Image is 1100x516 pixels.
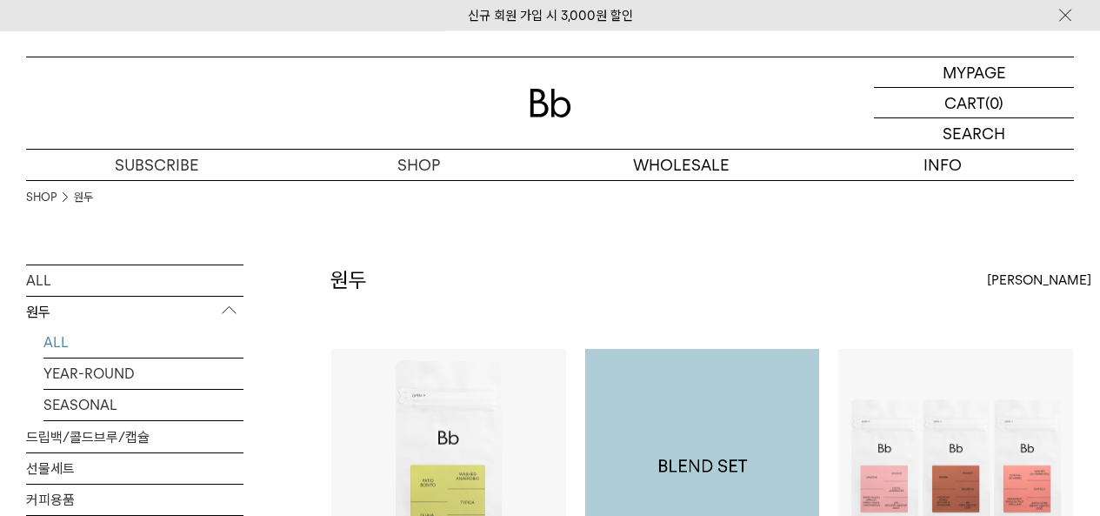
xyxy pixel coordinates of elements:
[985,88,1003,117] p: (0)
[26,297,243,328] p: 원두
[26,150,288,180] a: SUBSCRIBE
[943,57,1006,87] p: MYPAGE
[330,265,367,295] h2: 원두
[74,189,93,206] a: 원두
[43,327,243,358] a: ALL
[550,150,812,180] p: WHOLESALE
[26,453,243,484] a: 선물세트
[26,189,57,206] a: SHOP
[468,8,633,23] a: 신규 회원 가입 시 3,000원 할인
[943,118,1005,149] p: SEARCH
[987,270,1091,291] span: [PERSON_NAME]
[812,150,1074,180] p: INFO
[288,150,550,180] a: SHOP
[874,57,1074,88] a: MYPAGE
[26,265,243,296] a: ALL
[26,422,243,452] a: 드립백/콜드브루/캡슐
[874,88,1074,118] a: CART (0)
[530,89,571,117] img: 로고
[26,485,243,515] a: 커피용품
[43,390,243,420] a: SEASONAL
[944,88,985,117] p: CART
[43,359,243,389] a: YEAR-ROUND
